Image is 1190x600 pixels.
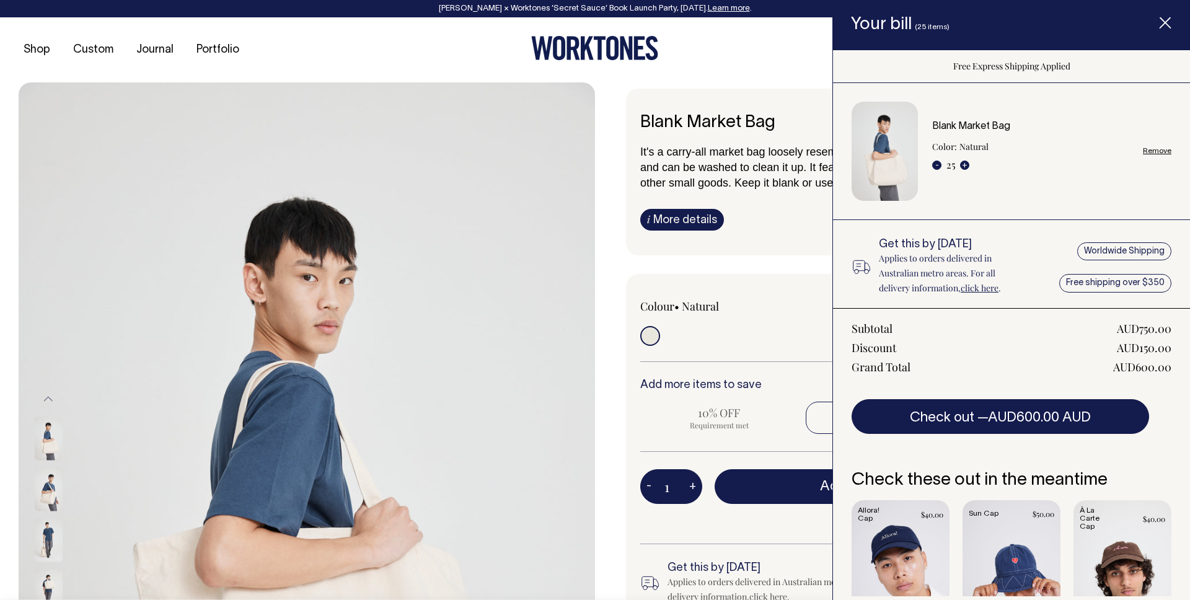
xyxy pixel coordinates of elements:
[640,402,798,434] input: 10% OFF Requirement met
[988,412,1091,424] span: AUD600.00 AUD
[682,299,719,314] label: Natural
[852,321,892,336] div: Subtotal
[852,471,1171,490] h6: Check these out in the meantime
[12,4,1178,13] div: [PERSON_NAME] × Worktones ‘Secret Sauce’ Book Launch Party, [DATE]. .
[715,511,1132,526] span: Free Express Shipping Applied
[640,209,724,231] a: iMore details
[1117,340,1171,355] div: AUD150.00
[640,474,658,499] button: -
[68,40,118,60] a: Custom
[35,417,63,461] img: natural
[640,379,1132,392] h6: Add more items to save
[640,299,837,314] div: Colour
[959,139,989,154] dd: Natural
[646,420,792,430] span: Requirement met
[640,113,1132,133] h6: Blank Market Bag
[879,239,1026,251] h6: Get this by [DATE]
[953,60,1070,72] span: Free Express Shipping Applied
[852,360,910,374] div: Grand Total
[932,122,1010,131] a: Blank Market Bag
[674,299,679,314] span: •
[708,5,750,12] a: Learn more
[39,386,58,413] button: Previous
[879,251,1026,296] p: Applies to orders delivered in Australian metro areas. For all delivery information, .
[812,405,958,420] span: 20% OFF
[813,161,859,174] span: t features
[960,161,969,170] button: +
[961,282,998,294] a: click here
[640,146,1119,174] span: It's a carry-all market bag loosely resembling a beach bag. The cotton canvas is nice and durable...
[647,213,650,226] span: i
[683,474,702,499] button: +
[715,469,1132,504] button: Add to bill —AUD30.00AUD24.00
[820,480,881,493] span: Add to bill
[932,139,957,154] dt: Color:
[806,402,964,434] input: 20% OFF Applied
[852,399,1149,434] button: Check out —AUD600.00 AUD
[35,519,63,562] img: natural
[1113,360,1171,374] div: AUD600.00
[668,562,909,575] h6: Get this by [DATE]
[646,405,792,420] span: 10% OFF
[915,24,950,30] span: (25 items)
[852,102,918,201] img: Blank Market Bag
[19,40,55,60] a: Shop
[640,161,1119,189] span: an internal pocket to tuck away your keys, wallet and other small goods. Keep it blank or use it ...
[852,340,896,355] div: Discount
[812,420,958,430] span: Applied
[131,40,178,60] a: Journal
[932,161,941,170] button: -
[1143,147,1171,155] a: Remove
[35,468,63,511] img: natural
[192,40,244,60] a: Portfolio
[1117,321,1171,336] div: AUD750.00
